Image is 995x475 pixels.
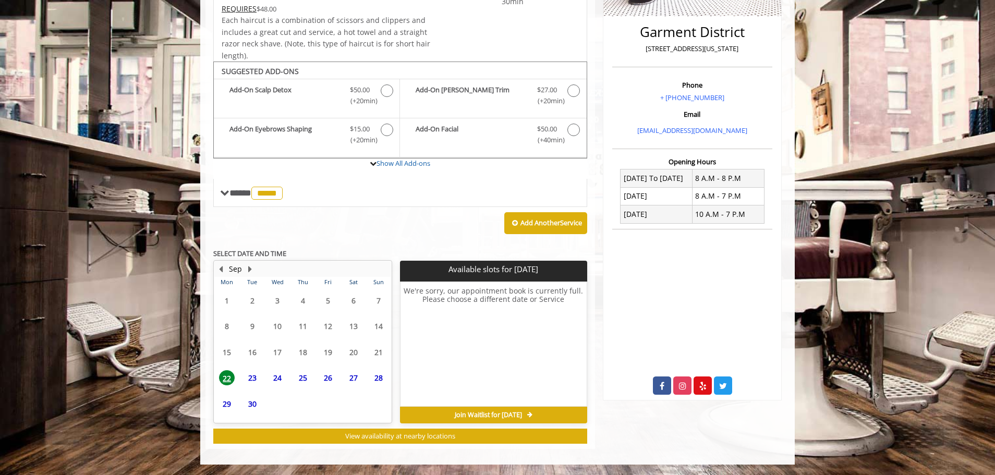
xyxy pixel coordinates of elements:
[621,187,693,205] td: [DATE]
[341,277,366,287] th: Sat
[295,370,311,385] span: 25
[377,159,430,168] a: Show All Add-ons
[615,43,770,54] p: [STREET_ADDRESS][US_STATE]
[371,370,386,385] span: 28
[214,365,239,391] td: Select day22
[316,277,341,287] th: Fri
[416,124,526,145] b: Add-On Facial
[290,277,315,287] th: Thu
[219,124,394,148] label: Add-On Eyebrows Shaping
[520,218,582,227] b: Add Another Service
[219,396,235,411] span: 29
[692,205,764,223] td: 10 A.M - 7 P.M
[537,124,557,135] span: $50.00
[637,126,747,135] a: [EMAIL_ADDRESS][DOMAIN_NAME]
[405,124,581,148] label: Add-On Facial
[346,370,361,385] span: 27
[316,365,341,391] td: Select day26
[455,411,522,419] span: Join Waitlist for [DATE]
[537,84,557,95] span: $27.00
[345,95,375,106] span: (+20min )
[270,370,285,385] span: 24
[404,265,583,274] p: Available slots for [DATE]
[214,391,239,417] td: Select day29
[265,277,290,287] th: Wed
[229,263,242,275] button: Sep
[350,84,370,95] span: $50.00
[219,84,394,109] label: Add-On Scalp Detox
[246,263,254,275] button: Next Month
[345,431,455,441] span: View availability at nearby locations
[222,15,430,60] span: Each haircut is a combination of scissors and clippers and includes a great cut and service, a ho...
[213,249,286,258] b: SELECT DATE AND TIME
[405,84,581,109] label: Add-On Beard Trim
[239,391,264,417] td: Select day30
[621,169,693,187] td: [DATE] To [DATE]
[416,84,526,106] b: Add-On [PERSON_NAME] Trim
[615,111,770,118] h3: Email
[350,124,370,135] span: $15.00
[265,365,290,391] td: Select day24
[213,62,587,159] div: The Made Man Haircut Add-onS
[531,135,562,145] span: (+40min )
[692,187,764,205] td: 8 A.M - 7 P.M
[219,370,235,385] span: 22
[229,124,339,145] b: Add-On Eyebrows Shaping
[239,365,264,391] td: Select day23
[229,84,339,106] b: Add-On Scalp Detox
[531,95,562,106] span: (+20min )
[214,277,239,287] th: Mon
[615,81,770,89] h3: Phone
[222,4,257,14] span: This service needs some Advance to be paid before we block your appointment
[222,3,431,15] div: $48.00
[366,277,392,287] th: Sun
[245,370,260,385] span: 23
[245,396,260,411] span: 30
[222,66,299,76] b: SUGGESTED ADD-ONS
[239,277,264,287] th: Tue
[213,429,587,444] button: View availability at nearby locations
[216,263,225,275] button: Previous Month
[345,135,375,145] span: (+20min )
[612,158,772,165] h3: Opening Hours
[401,287,586,403] h6: We're sorry, our appointment book is currently full. Please choose a different date or Service
[621,205,693,223] td: [DATE]
[366,365,392,391] td: Select day28
[290,365,315,391] td: Select day25
[504,212,587,234] button: Add AnotherService
[615,25,770,40] h2: Garment District
[692,169,764,187] td: 8 A.M - 8 P.M
[341,365,366,391] td: Select day27
[660,93,724,102] a: + [PHONE_NUMBER]
[320,370,336,385] span: 26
